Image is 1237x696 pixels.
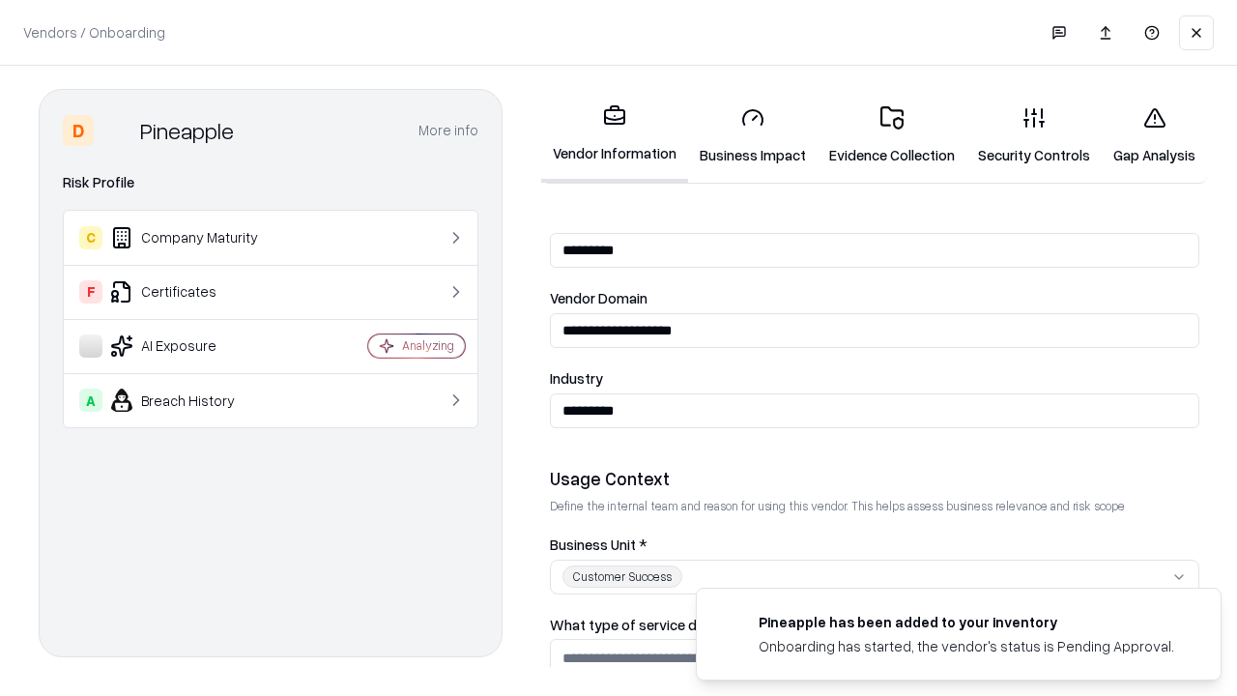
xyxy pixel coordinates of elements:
a: Security Controls [966,91,1102,181]
button: More info [418,113,478,148]
a: Vendor Information [541,89,688,183]
img: Pineapple [101,115,132,146]
a: Gap Analysis [1102,91,1207,181]
div: Certificates [79,280,310,304]
div: Risk Profile [63,171,478,194]
a: Evidence Collection [818,91,966,181]
div: D [63,115,94,146]
div: Usage Context [550,467,1199,490]
label: Vendor Domain [550,291,1199,305]
div: AI Exposure [79,334,310,358]
img: pineappleenergy.com [720,612,743,635]
button: Customer Success [550,560,1199,594]
p: Vendors / Onboarding [23,22,165,43]
div: Breach History [79,389,310,412]
a: Business Impact [688,91,818,181]
div: Analyzing [402,337,454,354]
div: Pineapple has been added to your inventory [759,612,1174,632]
label: What type of service does the vendor provide? * [550,618,1199,632]
div: Onboarding has started, the vendor's status is Pending Approval. [759,636,1174,656]
label: Business Unit * [550,537,1199,552]
label: Industry [550,371,1199,386]
div: A [79,389,102,412]
div: Company Maturity [79,226,310,249]
div: F [79,280,102,304]
p: Define the internal team and reason for using this vendor. This helps assess business relevance a... [550,498,1199,514]
div: Pineapple [140,115,234,146]
div: Customer Success [562,565,682,588]
div: C [79,226,102,249]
